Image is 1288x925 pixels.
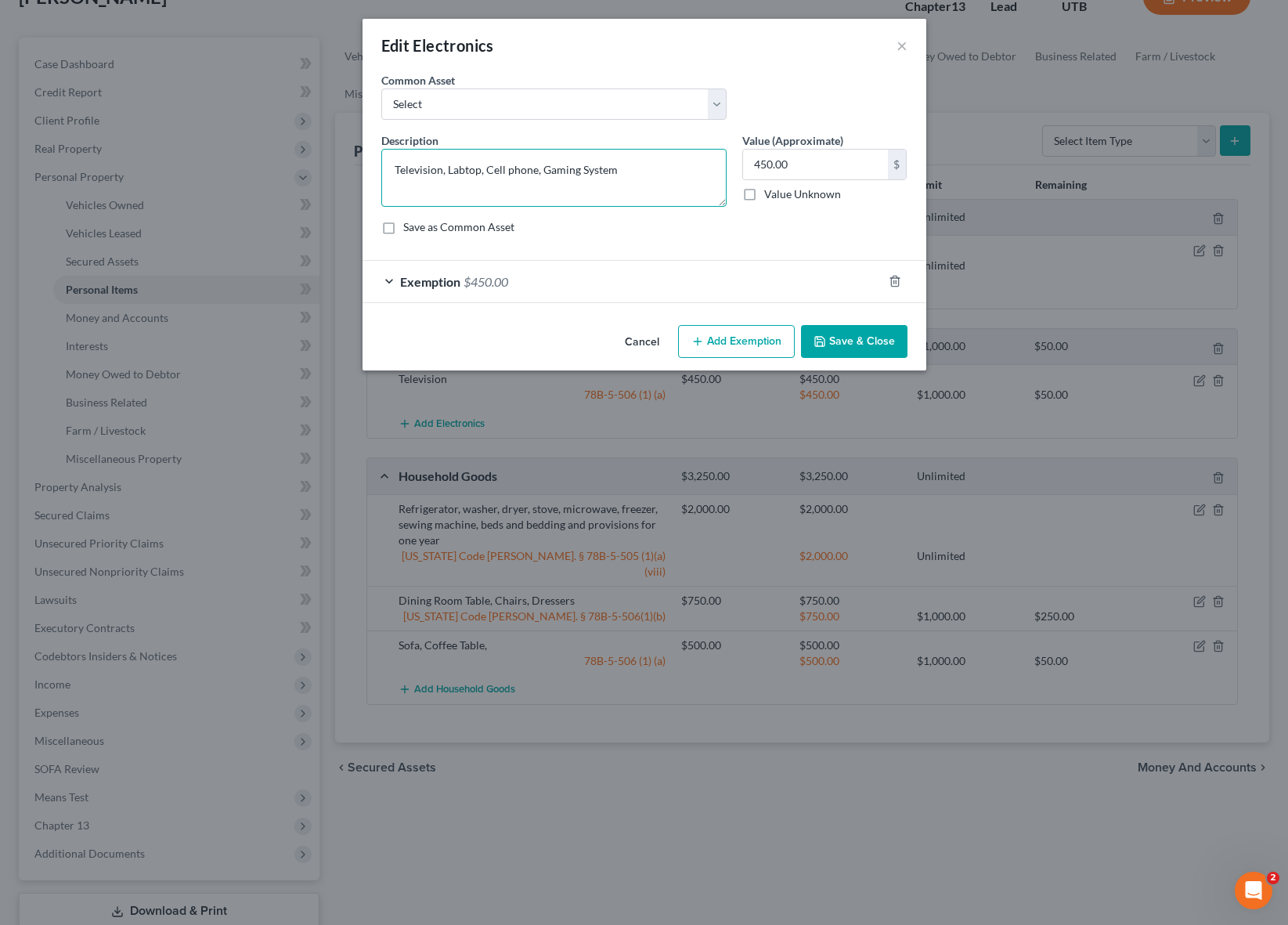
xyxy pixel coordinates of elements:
iframe: Intercom live chat [1235,872,1272,909]
label: Value Unknown [764,186,841,202]
span: 2 [1267,872,1279,884]
button: Save & Close [801,325,907,358]
button: Add Exemption [678,325,795,358]
div: $ [888,150,907,179]
span: Exemption [400,274,460,289]
label: Value (Approximate) [742,132,843,149]
button: × [897,36,907,55]
span: $450.00 [464,274,508,289]
span: Description [381,134,438,147]
button: Cancel [612,327,672,358]
label: Common Asset [381,72,455,89]
label: Save as Common Asset [403,219,514,235]
div: Edit Electronics [381,34,494,56]
input: 0.00 [743,150,888,179]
